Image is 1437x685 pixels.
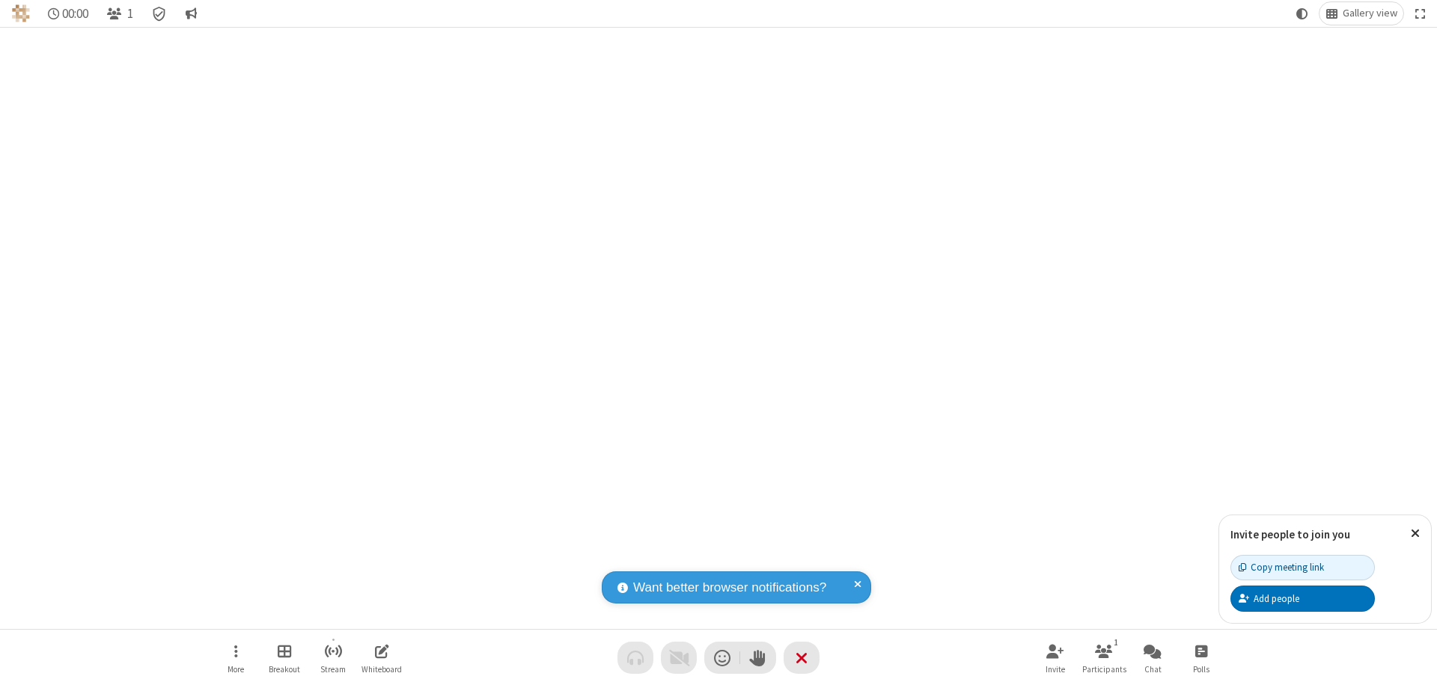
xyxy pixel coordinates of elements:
span: Breakout [269,665,300,674]
span: Invite [1046,665,1065,674]
button: Open shared whiteboard [359,636,404,679]
div: Meeting details Encryption enabled [145,2,174,25]
span: 00:00 [62,7,88,21]
button: Video [661,642,697,674]
button: Close popover [1400,515,1431,552]
button: Using system theme [1290,2,1314,25]
span: Want better browser notifications? [633,578,826,598]
span: Gallery view [1343,7,1397,19]
button: Send a reaction [704,642,740,674]
button: Add people [1230,586,1375,611]
button: Manage Breakout Rooms [262,636,307,679]
button: Open participant list [100,2,139,25]
span: Chat [1144,665,1162,674]
button: Open chat [1130,636,1175,679]
span: More [228,665,244,674]
label: Invite people to join you [1230,527,1350,541]
button: Open participant list [1081,636,1126,679]
div: 1 [1110,636,1123,649]
span: 1 [127,7,133,21]
button: End or leave meeting [784,642,820,674]
button: Copy meeting link [1230,555,1375,580]
span: Stream [320,665,346,674]
button: Raise hand [740,642,776,674]
button: Open menu [213,636,258,679]
button: Start streaming [311,636,356,679]
span: Participants [1082,665,1126,674]
div: Copy meeting link [1239,560,1324,574]
button: Conversation [179,2,203,25]
button: Invite participants (⌘+Shift+I) [1033,636,1078,679]
button: Change layout [1319,2,1403,25]
button: Fullscreen [1409,2,1432,25]
span: Whiteboard [361,665,402,674]
div: Timer [42,2,95,25]
button: Audio problem - check your Internet connection or call by phone [617,642,653,674]
span: Polls [1193,665,1209,674]
img: QA Selenium DO NOT DELETE OR CHANGE [12,4,30,22]
button: Open poll [1179,636,1224,679]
